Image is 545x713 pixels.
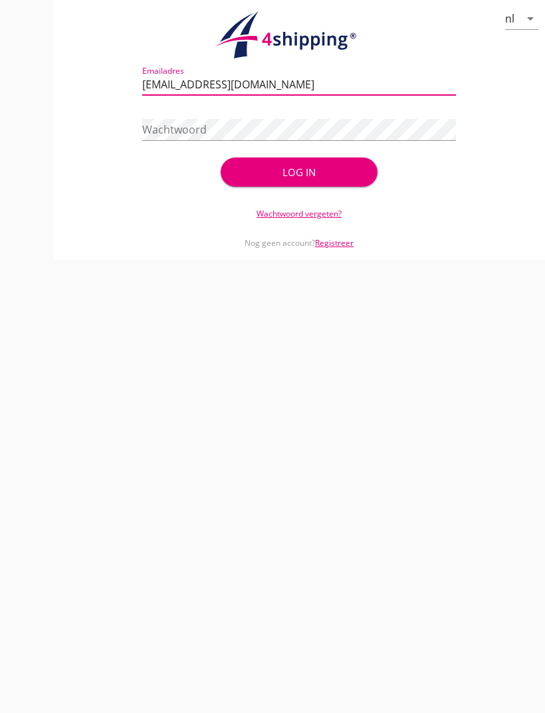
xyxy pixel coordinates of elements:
img: logo.1f945f1d.svg [213,11,385,60]
button: Log in [221,157,378,187]
div: nl [505,13,514,25]
i: arrow_drop_down [522,11,538,27]
a: Wachtwoord vergeten? [257,208,342,219]
input: Emailadres [142,74,456,95]
div: Log in [242,165,356,180]
div: Nog geen account? [142,220,456,249]
a: Registreer [315,237,354,249]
